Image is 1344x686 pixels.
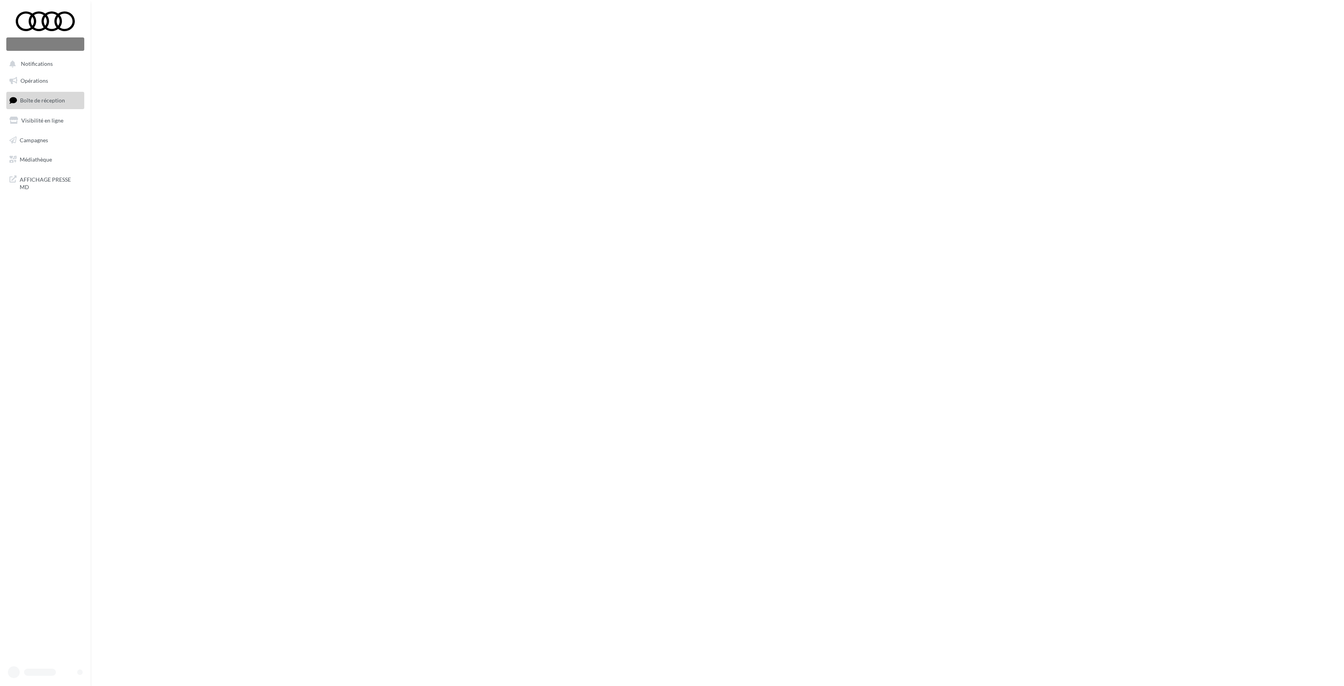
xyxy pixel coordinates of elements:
span: AFFICHAGE PRESSE MD [20,174,81,191]
a: Boîte de réception [5,92,86,109]
a: AFFICHAGE PRESSE MD [5,171,86,194]
div: Nouvelle campagne [6,37,84,51]
a: Visibilité en ligne [5,112,86,129]
a: Campagnes [5,132,86,149]
span: Boîte de réception [20,97,65,104]
span: Visibilité en ligne [21,117,63,124]
a: Médiathèque [5,151,86,168]
span: Notifications [21,61,53,67]
span: Campagnes [20,136,48,143]
a: Opérations [5,73,86,89]
span: Médiathèque [20,156,52,163]
span: Opérations [20,77,48,84]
